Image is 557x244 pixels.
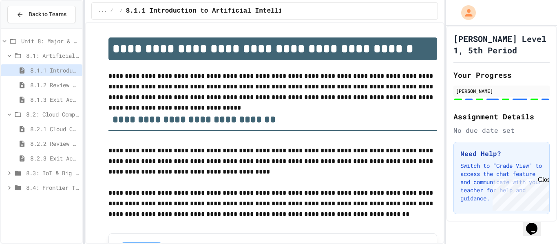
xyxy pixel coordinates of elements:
button: Back to Teams [7,6,76,23]
span: / [110,8,113,14]
h2: Assignment Details [453,111,550,122]
h2: Your Progress [453,69,550,81]
span: / [120,8,123,14]
span: 8.4: Frontier Tech Spotlight [26,183,79,192]
div: Chat with us now!Close [3,3,56,52]
span: 8.1.2 Review - Introduction to Artificial Intelligence [30,81,79,89]
span: 8.2.1 Cloud Computing: Transforming the Digital World [30,125,79,133]
iframe: chat widget [489,176,549,211]
span: 8.3: IoT & Big Data [26,169,79,177]
div: My Account [453,3,478,22]
div: No due date set [453,125,550,135]
span: ... [98,8,107,14]
span: 8.2.2 Review - Cloud Computing [30,139,79,148]
div: [PERSON_NAME] [456,87,547,95]
span: 8.1.3 Exit Activity - AI Detective [30,95,79,104]
span: 8.1: Artificial Intelligence Basics [26,51,79,60]
iframe: chat widget [523,211,549,236]
span: 8.2.3 Exit Activity - Cloud Service Detective [30,154,79,163]
p: Switch to "Grade View" to access the chat feature and communicate with your teacher for help and ... [460,162,543,202]
h3: Need Help? [460,149,543,158]
span: 8.1.1 Introduction to Artificial Intelligence [126,6,302,16]
span: 8.2: Cloud Computing [26,110,79,119]
h1: [PERSON_NAME] Level 1, 5th Period [453,33,550,56]
span: 8.1.1 Introduction to Artificial Intelligence [30,66,79,75]
span: Back to Teams [29,10,66,19]
span: Unit 8: Major & Emerging Technologies [21,37,79,45]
